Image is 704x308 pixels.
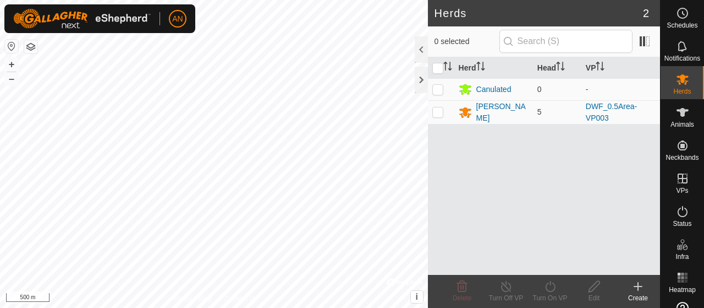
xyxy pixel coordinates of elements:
[224,294,257,304] a: Contact Us
[643,5,649,21] span: 2
[673,88,691,95] span: Herds
[537,107,542,116] span: 5
[170,294,212,304] a: Privacy Policy
[24,40,37,53] button: Map Layers
[172,13,183,25] span: AN
[675,253,689,260] span: Infra
[476,101,529,124] div: [PERSON_NAME]
[572,293,616,303] div: Edit
[484,293,528,303] div: Turn Off VP
[499,30,632,53] input: Search (S)
[669,287,696,293] span: Heatmap
[454,57,533,79] th: Herd
[453,294,472,302] span: Delete
[5,58,18,71] button: +
[581,57,660,79] th: VP
[411,291,423,303] button: i
[676,187,688,194] span: VPs
[13,9,151,29] img: Gallagher Logo
[528,293,572,303] div: Turn On VP
[596,63,604,72] p-sorticon: Activate to sort
[435,7,643,20] h2: Herds
[556,63,565,72] p-sorticon: Activate to sort
[415,292,417,301] span: i
[5,72,18,85] button: –
[670,121,694,128] span: Animals
[5,40,18,53] button: Reset Map
[443,63,452,72] p-sorticon: Activate to sort
[667,22,697,29] span: Schedules
[476,84,512,95] div: Canulated
[435,36,499,47] span: 0 selected
[586,102,637,122] a: DWF_0.5Area-VP003
[533,57,581,79] th: Head
[664,55,700,62] span: Notifications
[581,78,660,100] td: -
[476,63,485,72] p-sorticon: Activate to sort
[537,85,542,94] span: 0
[673,220,691,227] span: Status
[665,154,698,161] span: Neckbands
[616,293,660,303] div: Create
